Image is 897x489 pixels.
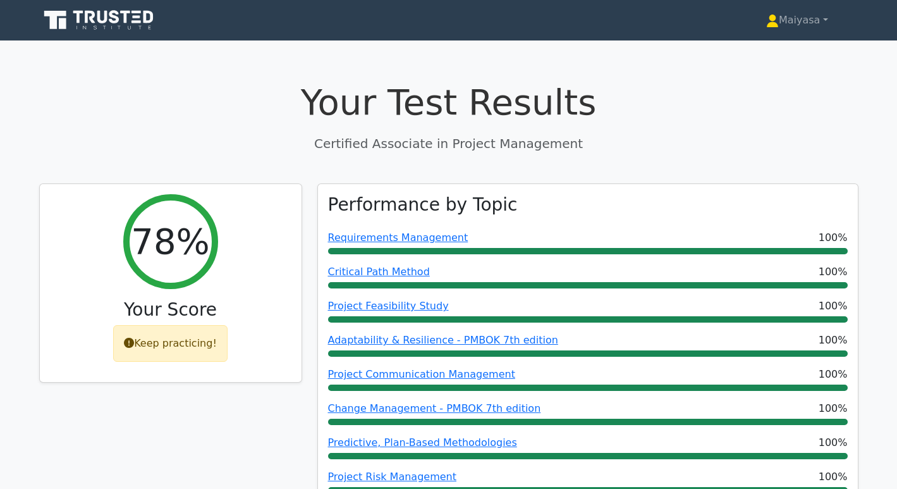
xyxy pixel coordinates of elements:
[328,436,517,449] a: Predictive, Plan-Based Methodologies
[819,230,848,245] span: 100%
[819,435,848,450] span: 100%
[113,325,228,362] div: Keep practicing!
[39,81,858,123] h1: Your Test Results
[736,8,858,33] a: Maiyasa
[819,264,848,280] span: 100%
[328,402,541,414] a: Change Management - PMBOK 7th edition
[328,194,518,216] h3: Performance by Topic
[328,471,456,483] a: Project Risk Management
[328,300,449,312] a: Project Feasibility Study
[328,232,468,244] a: Requirements Management
[328,334,558,346] a: Adaptability & Resilience - PMBOK 7th edition
[819,299,848,314] span: 100%
[328,266,430,278] a: Critical Path Method
[819,469,848,485] span: 100%
[50,299,291,321] h3: Your Score
[131,220,209,263] h2: 78%
[819,401,848,416] span: 100%
[328,368,515,380] a: Project Communication Management
[819,333,848,348] span: 100%
[819,367,848,382] span: 100%
[39,134,858,153] p: Certified Associate in Project Management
